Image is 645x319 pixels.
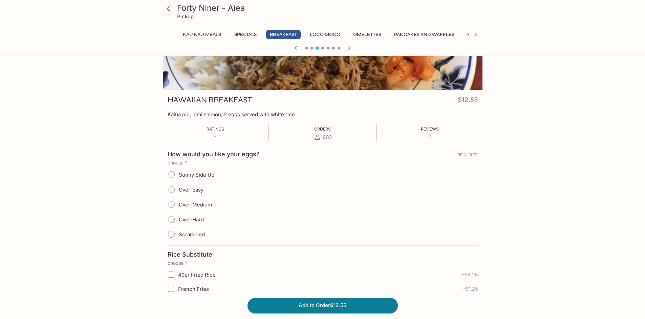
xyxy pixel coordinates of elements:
span: Ratings [207,126,224,132]
p: - [207,133,224,140]
p: 0 [421,133,439,140]
button: Breakfast [266,30,301,39]
span: Scrambled [179,231,205,238]
h4: Rice Substitute [168,251,212,258]
span: + $2.25 [461,272,478,277]
span: Reviews [421,126,439,132]
p: Kalua pig, lomi salmon, 2 eggs served with white rice. [168,111,478,118]
button: Loco Moco [306,30,344,39]
button: Kau Kau Meals [179,30,225,39]
h3: Forty Niner - Aiea [177,3,480,13]
p: choose 1 [168,260,478,266]
h3: HAWAIIAN BREAKFAST [168,95,252,105]
button: Specials [230,30,261,39]
span: Orders [314,126,331,132]
button: Pancakes and Waffles [390,30,458,39]
span: Sunny Side Up [179,172,214,178]
span: French Fries [178,286,209,292]
button: Hawaiian Style French Toast [464,30,547,39]
span: Over-Medium [179,201,212,208]
p: choose 1 [168,160,478,165]
span: + $1.25 [463,286,478,292]
h4: $12.55 [458,95,478,108]
span: Over-Easy [179,186,203,193]
span: 49er Fried Rice [178,272,216,278]
h4: How would you like your eggs? [168,151,260,158]
span: 603 [323,134,332,140]
span: Over-Hard [179,216,204,223]
button: Add to Order$12.55 [248,298,398,313]
button: Omelettes [349,30,385,39]
p: Pickup [177,13,194,20]
span: REQUIRED [457,152,478,160]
